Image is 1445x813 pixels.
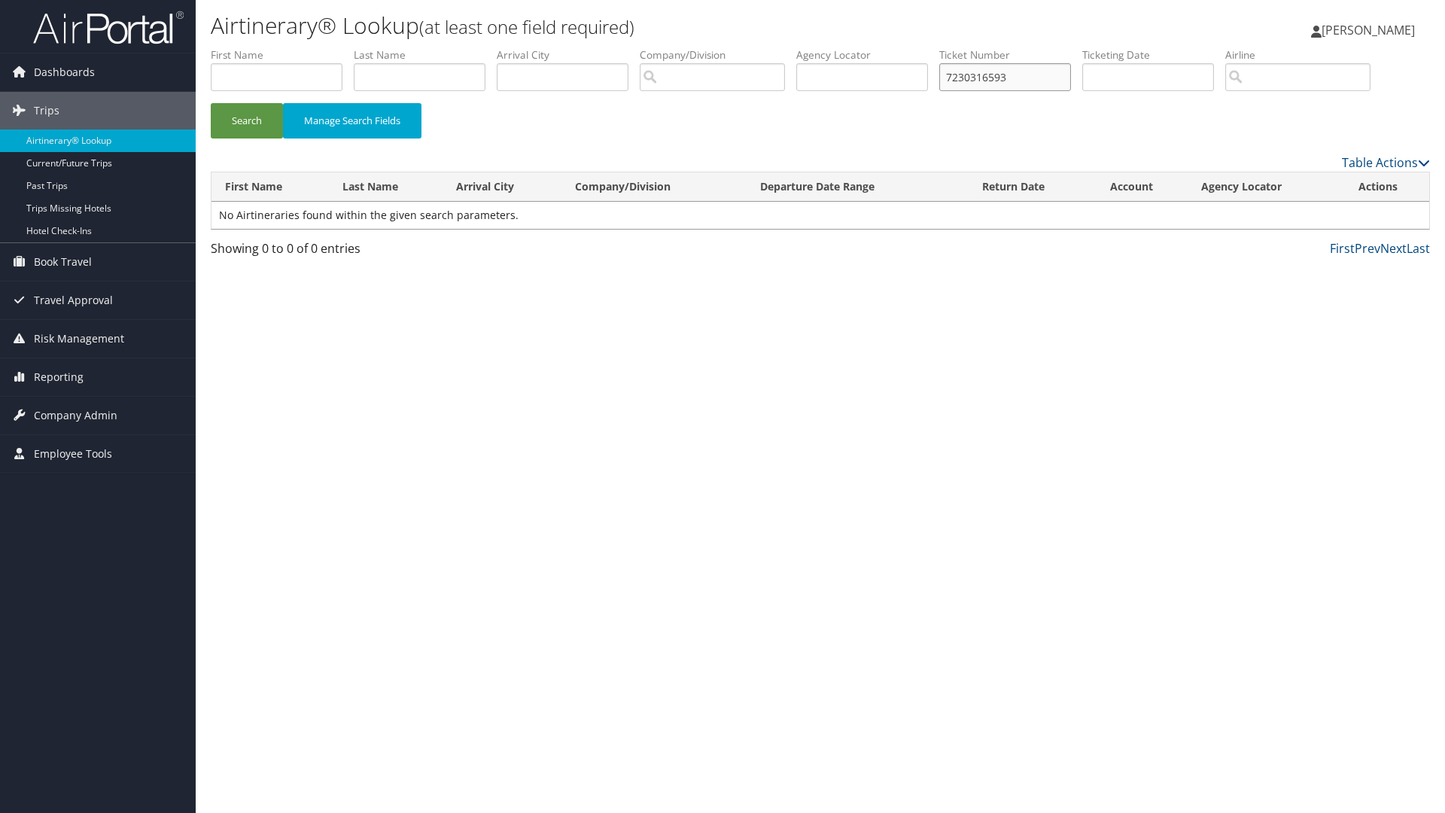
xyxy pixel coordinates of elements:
span: Company Admin [34,397,117,434]
label: Company/Division [640,47,796,62]
th: Company/Division [561,172,746,202]
span: Trips [34,92,59,129]
th: Arrival City: activate to sort column ascending [443,172,561,202]
h1: Airtinerary® Lookup [211,10,1024,41]
img: airportal-logo.png [33,10,184,45]
span: [PERSON_NAME] [1322,22,1415,38]
label: Airline [1225,47,1382,62]
a: Next [1380,240,1407,257]
button: Manage Search Fields [283,103,421,139]
th: Actions [1345,172,1429,202]
th: Agency Locator: activate to sort column ascending [1188,172,1345,202]
label: Arrival City [497,47,640,62]
label: Last Name [354,47,497,62]
span: Risk Management [34,320,124,358]
label: First Name [211,47,354,62]
span: Reporting [34,358,84,396]
div: Showing 0 to 0 of 0 entries [211,239,499,265]
th: First Name: activate to sort column ascending [211,172,329,202]
th: Departure Date Range: activate to sort column ascending [747,172,969,202]
td: No Airtineraries found within the given search parameters. [211,202,1429,229]
a: Prev [1355,240,1380,257]
a: Last [1407,240,1430,257]
label: Agency Locator [796,47,939,62]
span: Employee Tools [34,435,112,473]
small: (at least one field required) [419,14,634,39]
th: Return Date: activate to sort column ascending [969,172,1097,202]
label: Ticket Number [939,47,1082,62]
a: [PERSON_NAME] [1311,8,1430,53]
a: First [1330,240,1355,257]
label: Ticketing Date [1082,47,1225,62]
button: Search [211,103,283,139]
span: Dashboards [34,53,95,91]
th: Account: activate to sort column ascending [1097,172,1188,202]
span: Book Travel [34,243,92,281]
span: Travel Approval [34,282,113,319]
th: Last Name: activate to sort column ascending [329,172,443,202]
a: Table Actions [1342,154,1430,171]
